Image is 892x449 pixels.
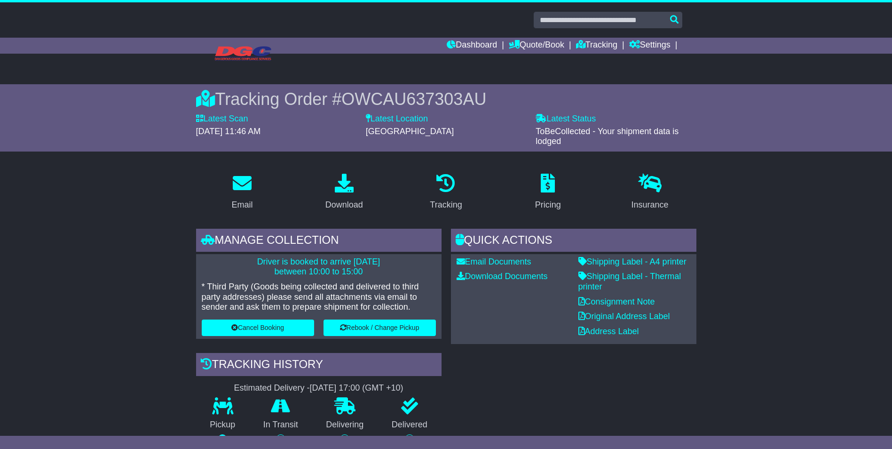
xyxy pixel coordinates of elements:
div: Email [231,199,253,211]
a: Email Documents [457,257,531,266]
a: Dashboard [447,38,497,54]
a: Insurance [625,170,675,215]
button: Rebook / Change Pickup [324,320,436,336]
div: Tracking history [196,353,442,378]
button: Cancel Booking [202,320,314,336]
p: * Third Party (Goods being collected and delivered to third party addresses) please send all atta... [202,282,436,313]
div: Manage collection [196,229,442,254]
label: Latest Location [366,114,428,124]
p: In Transit [249,420,312,430]
p: Delivered [378,420,442,430]
a: Original Address Label [578,312,670,321]
p: Pickup [196,420,250,430]
a: Quote/Book [509,38,564,54]
div: Estimated Delivery - [196,383,442,393]
label: Latest Scan [196,114,248,124]
div: Quick Actions [451,229,696,254]
label: Latest Status [536,114,596,124]
div: [DATE] 17:00 (GMT +10) [310,383,403,393]
span: OWCAU637303AU [341,89,486,109]
a: Shipping Label - Thermal printer [578,272,681,291]
p: Driver is booked to arrive [DATE] between 10:00 to 15:00 [202,257,436,277]
div: Pricing [535,199,561,211]
a: Tracking [424,170,468,215]
div: Tracking Order # [196,89,696,109]
span: ToBeCollected - Your shipment data is lodged [536,127,679,146]
div: Insurance [632,199,669,211]
span: [DATE] 11:46 AM [196,127,261,136]
a: Tracking [576,38,617,54]
p: Delivering [312,420,378,430]
a: Address Label [578,327,639,336]
a: Pricing [529,170,567,215]
div: Download [325,199,363,211]
a: Download Documents [457,272,548,281]
div: Tracking [430,199,462,211]
a: Email [225,170,259,215]
a: Settings [629,38,671,54]
a: Download [319,170,369,215]
span: [GEOGRAPHIC_DATA] [366,127,454,136]
a: Shipping Label - A4 printer [578,257,687,266]
a: Consignment Note [578,297,655,306]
